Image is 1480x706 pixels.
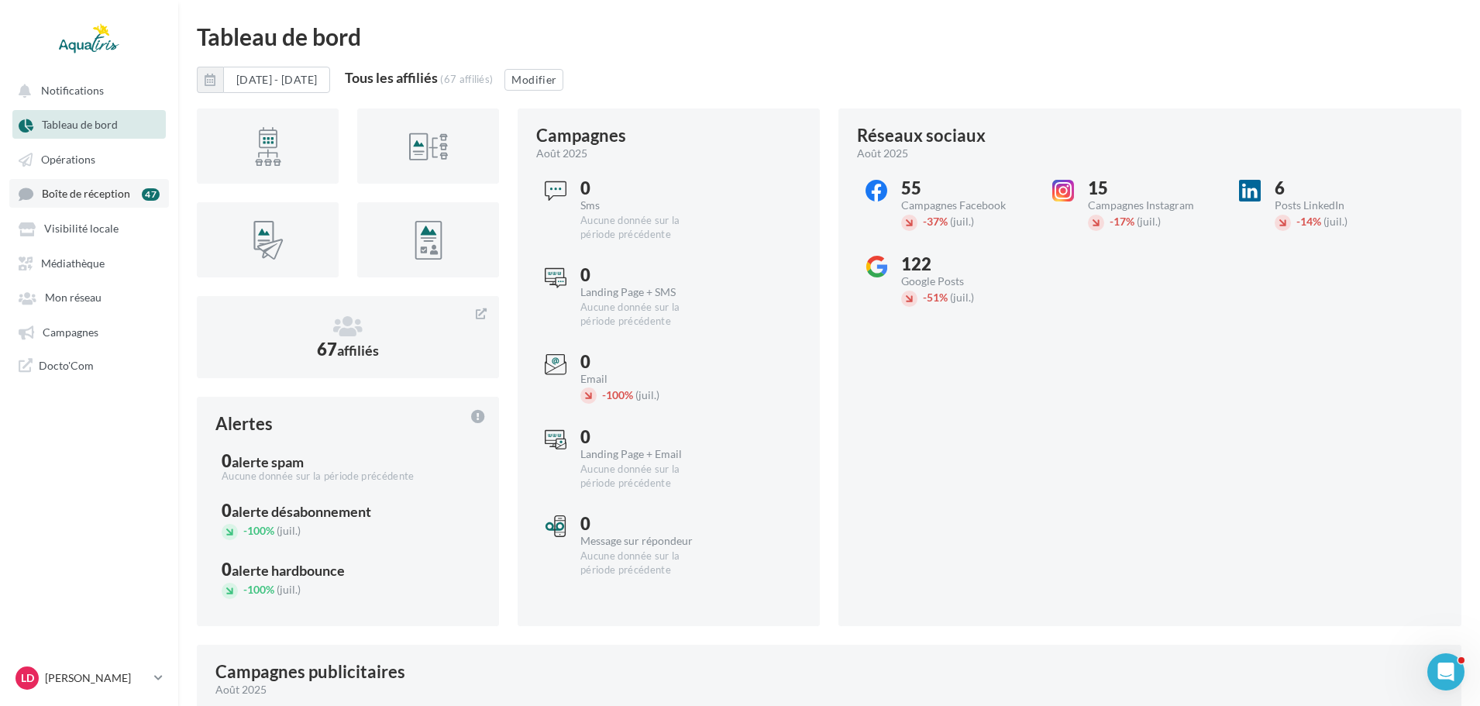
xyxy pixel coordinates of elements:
[1296,215,1321,228] span: 14%
[580,180,710,197] div: 0
[9,318,169,346] a: Campagnes
[9,283,169,311] a: Mon réseau
[223,67,330,93] button: [DATE] - [DATE]
[635,388,659,401] span: (juil.)
[580,429,710,446] div: 0
[197,25,1461,48] div: Tableau de bord
[9,145,169,173] a: Opérations
[222,502,474,519] div: 0
[536,146,587,161] span: août 2025
[43,325,98,339] span: Campagnes
[9,352,169,379] a: Docto'Com
[197,67,330,93] button: [DATE] - [DATE]
[277,583,301,596] span: (juil.)
[923,291,948,304] span: 51%
[1137,215,1161,228] span: (juil.)
[44,222,119,236] span: Visibilité locale
[580,353,710,370] div: 0
[243,583,274,596] span: 100%
[1323,215,1347,228] span: (juil.)
[1296,215,1300,228] span: -
[901,180,1031,197] div: 55
[345,71,438,84] div: Tous les affiliés
[222,470,474,484] div: Aucune donnée sur la période précédente
[232,455,304,469] div: alerte spam
[440,73,493,85] div: (67 affiliés)
[580,200,710,211] div: Sms
[243,524,247,537] span: -
[42,119,118,132] span: Tableau de bord
[580,463,710,491] div: Aucune donnée sur la période précédente
[580,374,710,384] div: Email
[580,214,710,242] div: Aucune donnée sur la période précédente
[1275,200,1404,211] div: Posts LinkedIn
[317,339,379,360] span: 67
[243,524,274,537] span: 100%
[243,583,247,596] span: -
[1275,180,1404,197] div: 6
[923,291,927,304] span: -
[857,146,908,161] span: août 2025
[45,291,102,305] span: Mon réseau
[580,449,710,460] div: Landing Page + Email
[504,69,563,91] button: Modifier
[277,524,301,537] span: (juil.)
[1088,180,1217,197] div: 15
[9,110,169,138] a: Tableau de bord
[45,670,148,686] p: [PERSON_NAME]
[536,127,626,144] div: Campagnes
[1427,653,1465,691] iframe: Intercom live chat
[602,388,606,401] span: -
[950,291,974,304] span: (juil.)
[1088,200,1217,211] div: Campagnes Instagram
[9,76,163,104] button: Notifications
[901,276,1031,287] div: Google Posts
[222,453,474,470] div: 0
[42,188,130,201] span: Boîte de réception
[41,84,104,97] span: Notifications
[41,257,105,270] span: Médiathèque
[950,215,974,228] span: (juil.)
[580,536,710,546] div: Message sur répondeur
[9,249,169,277] a: Médiathèque
[21,670,34,686] span: LD
[901,200,1031,211] div: Campagnes Facebook
[142,188,160,201] div: 47
[580,515,710,532] div: 0
[232,563,345,577] div: alerte hardbounce
[232,505,371,518] div: alerte désabonnement
[580,301,710,329] div: Aucune donnée sur la période précédente
[215,663,405,680] div: Campagnes publicitaires
[39,358,94,373] span: Docto'Com
[12,663,166,693] a: LD [PERSON_NAME]
[923,215,927,228] span: -
[337,342,379,359] span: affiliés
[580,287,710,298] div: Landing Page + SMS
[9,214,169,242] a: Visibilité locale
[9,179,169,208] a: Boîte de réception 47
[923,215,948,228] span: 37%
[1110,215,1134,228] span: 17%
[580,549,710,577] div: Aucune donnée sur la période précédente
[215,682,267,697] span: août 2025
[1110,215,1113,228] span: -
[857,127,986,144] div: Réseaux sociaux
[222,561,474,578] div: 0
[602,388,633,401] span: 100%
[215,415,273,432] div: Alertes
[901,256,1031,273] div: 122
[41,153,95,166] span: Opérations
[580,267,710,284] div: 0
